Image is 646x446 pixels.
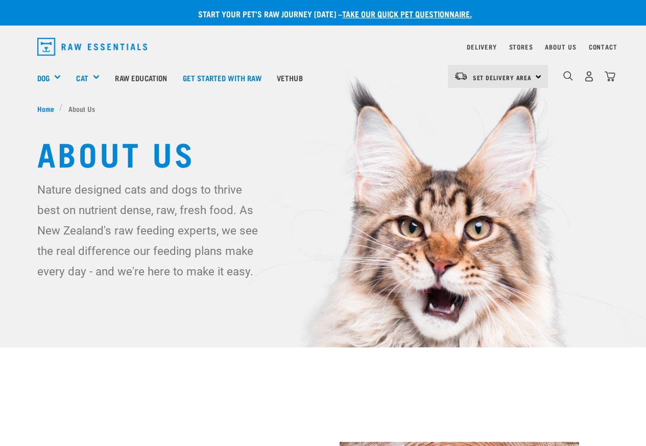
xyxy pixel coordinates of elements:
nav: dropdown navigation [29,34,617,60]
h1: About Us [37,134,609,171]
span: Set Delivery Area [473,76,532,79]
p: Nature designed cats and dogs to thrive best on nutrient dense, raw, fresh food. As New Zealand's... [37,179,266,281]
a: Delivery [467,45,496,49]
img: van-moving.png [454,72,468,81]
a: About Us [545,45,576,49]
a: Get started with Raw [175,57,269,98]
a: Cat [76,72,88,84]
a: take our quick pet questionnaire. [342,11,472,16]
img: Raw Essentials Logo [37,38,148,56]
a: Dog [37,72,50,84]
a: Vethub [269,57,310,98]
span: Home [37,103,54,114]
a: Home [37,103,60,114]
img: user.png [584,71,594,82]
a: Stores [509,45,533,49]
a: Raw Education [107,57,175,98]
nav: breadcrumbs [37,103,609,114]
img: home-icon-1@2x.png [563,71,573,81]
img: home-icon@2x.png [605,71,615,82]
a: Contact [589,45,617,49]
